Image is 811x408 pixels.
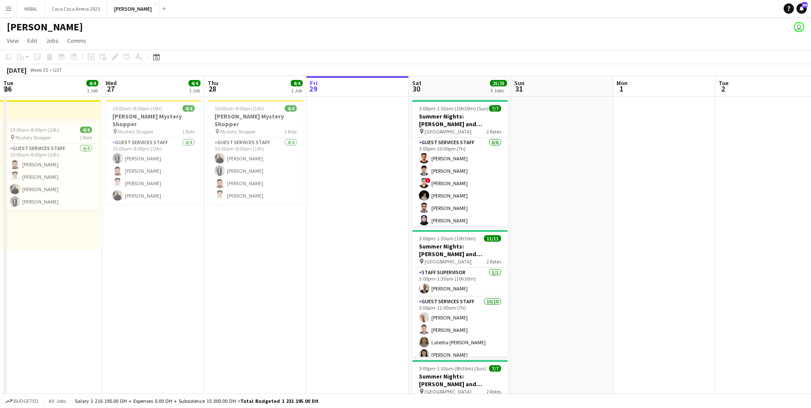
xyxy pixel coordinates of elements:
[412,112,508,128] h3: Summer Nights: [PERSON_NAME] and [PERSON_NAME] - External
[487,258,501,265] span: 2 Roles
[208,112,304,128] h3: [PERSON_NAME] Mystery Shopper
[10,127,59,133] span: 10:00am-8:00pm (10h)
[309,84,318,94] span: 29
[45,0,107,17] button: Coca Coca Arena 2025
[67,37,86,44] span: Comms
[106,100,201,204] app-job-card: 10:00am-8:00pm (10h)4/4[PERSON_NAME] Mystery Shopper Mystery Shopper1 RoleGuest Services Staff4/4...
[412,373,508,388] h3: Summer Nights: [PERSON_NAME] and [PERSON_NAME] - Internal
[106,79,117,87] span: Wed
[425,258,472,265] span: [GEOGRAPHIC_DATA]
[419,365,486,372] span: 5:00pm-1:30am (8h30m) (Sun)
[412,138,508,229] app-card-role: Guest Services Staff6/63:00pm-10:00pm (7h)[PERSON_NAME][PERSON_NAME]![PERSON_NAME][PERSON_NAME][P...
[215,105,264,112] span: 10:00am-8:00pm (10h)
[412,242,508,258] h3: Summer Nights: [PERSON_NAME] and [PERSON_NAME] - Internal
[412,230,508,357] app-job-card: 3:00pm-1:30am (10h30m) (Sun)11/11Summer Nights: [PERSON_NAME] and [PERSON_NAME] - Internal [GEOGR...
[425,178,431,183] span: !
[64,35,90,46] a: Comms
[412,268,508,297] app-card-role: Staff Supervisor1/13:00pm-1:30am (10h30m)[PERSON_NAME]
[412,79,422,87] span: Sat
[189,87,200,94] div: 1 Job
[27,37,37,44] span: Edit
[310,79,318,87] span: Fri
[717,84,728,94] span: 2
[7,37,19,44] span: View
[3,123,99,210] app-job-card: 10:00am-8:00pm (10h)4/4 Mystery Shopper1 RoleGuest Services Staff4/410:00am-8:00pm (10h)[PERSON_N...
[489,365,501,372] span: 7/7
[7,21,83,33] h1: [PERSON_NAME]
[28,67,50,73] span: Week 35
[719,79,728,87] span: Tue
[182,128,195,135] span: 1 Role
[106,138,201,204] app-card-role: Guest Services Staff4/410:00am-8:00pm (10h)[PERSON_NAME][PERSON_NAME][PERSON_NAME][PERSON_NAME]
[284,128,297,135] span: 1 Role
[794,22,804,32] app-user-avatar: Kate Oliveros
[86,80,98,86] span: 4/4
[3,79,13,87] span: Tue
[208,138,304,204] app-card-role: Guest Services Staff4/410:00am-8:00pm (10h)[PERSON_NAME][PERSON_NAME][PERSON_NAME][PERSON_NAME]
[484,235,501,242] span: 11/11
[514,79,525,87] span: Sun
[411,84,422,94] span: 30
[291,87,302,94] div: 1 Job
[487,388,501,395] span: 2 Roles
[3,144,99,210] app-card-role: Guest Services Staff4/410:00am-8:00pm (10h)[PERSON_NAME][PERSON_NAME][PERSON_NAME][PERSON_NAME]
[208,100,304,204] app-job-card: 10:00am-8:00pm (10h)4/4[PERSON_NAME] Mystery Shopper Mystery Shopper1 RoleGuest Services Staff4/4...
[42,35,62,46] a: Jobs
[425,128,472,135] span: [GEOGRAPHIC_DATA]
[53,67,62,73] div: GST
[490,87,507,94] div: 3 Jobs
[18,0,45,17] button: MIRAL
[208,79,218,87] span: Thu
[183,105,195,112] span: 4/4
[47,398,68,404] span: All jobs
[15,134,51,141] span: Mystery Shopper
[75,398,319,404] div: Salary 1 216 195.00 DH + Expenses 0.00 DH + Subsistence 15 000.00 DH =
[118,128,153,135] span: Mystery Shopper
[425,388,472,395] span: [GEOGRAPHIC_DATA]
[2,84,13,94] span: 26
[487,128,501,135] span: 2 Roles
[46,37,59,44] span: Jobs
[80,134,92,141] span: 1 Role
[189,80,201,86] span: 4/4
[87,87,98,94] div: 1 Job
[802,2,808,8] span: 64
[489,105,501,112] span: 7/7
[220,128,256,135] span: Mystery Shopper
[80,127,92,133] span: 4/4
[112,105,162,112] span: 10:00am-8:00pm (10h)
[106,112,201,128] h3: [PERSON_NAME] Mystery Shopper
[412,100,508,227] app-job-card: 3:00pm-1:30am (10h30m) (Sun)7/7Summer Nights: [PERSON_NAME] and [PERSON_NAME] - External [GEOGRAP...
[24,35,41,46] a: Edit
[104,84,117,94] span: 27
[419,105,489,112] span: 3:00pm-1:30am (10h30m) (Sun)
[107,0,159,17] button: [PERSON_NAME]
[240,398,319,404] span: Total Budgeted 1 231 195.00 DH
[4,396,40,406] button: Budgeted
[291,80,303,86] span: 4/4
[615,84,628,94] span: 1
[796,3,807,14] a: 64
[7,66,27,74] div: [DATE]
[206,84,218,94] span: 28
[3,35,22,46] a: View
[285,105,297,112] span: 4/4
[419,235,484,242] span: 3:00pm-1:30am (10h30m) (Sun)
[616,79,628,87] span: Mon
[490,80,507,86] span: 25/25
[513,84,525,94] span: 31
[14,398,38,404] span: Budgeted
